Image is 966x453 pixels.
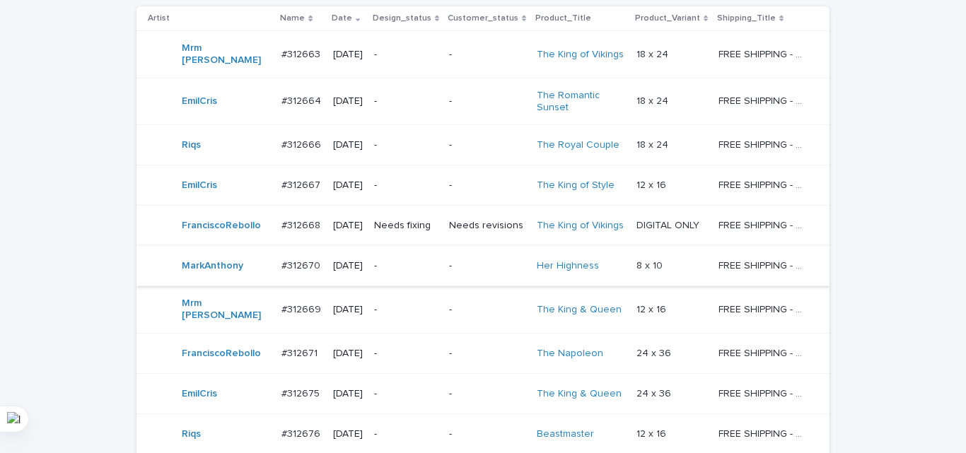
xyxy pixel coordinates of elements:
p: [DATE] [333,139,363,151]
p: - [374,49,438,61]
p: [DATE] [333,180,363,192]
p: - [449,428,525,440]
a: The King & Queen [537,388,622,400]
a: Beastmaster [537,428,594,440]
p: - [449,49,525,61]
p: #312676 [281,425,323,440]
p: FREE SHIPPING - preview in 1-2 business days, after your approval delivery will take 5-10 b.d. [718,385,810,400]
tr: FranciscoRebollo #312671#312671 [DATE]--The Napoleon 24 x 3624 x 36 FREE SHIPPING - preview in 1-... [136,333,830,373]
p: [DATE] [333,428,363,440]
p: - [374,180,438,192]
p: - [449,180,525,192]
tr: EmilCris #312664#312664 [DATE]--The Romantic Sunset 18 x 2418 x 24 FREE SHIPPING - preview in 1-2... [136,78,830,125]
tr: EmilCris #312667#312667 [DATE]--The King of Style 12 x 1612 x 16 FREE SHIPPING - preview in 1-2 b... [136,165,830,206]
p: [DATE] [333,388,363,400]
p: Customer_status [448,11,518,26]
a: The Royal Couple [537,139,619,151]
a: The Romantic Sunset [537,90,625,114]
a: Riqs [182,139,201,151]
p: - [374,260,438,272]
p: FREE SHIPPING - preview in 1-2 business days, after your approval delivery will take 5-10 b.d. [718,46,810,61]
p: - [449,388,525,400]
p: FREE SHIPPING - preview in 1-2 business days, after your approval delivery will take 5-10 b.d. [718,217,810,232]
p: 12 x 16 [636,425,669,440]
p: - [374,139,438,151]
p: 18 x 24 [636,46,671,61]
p: #312670 [281,257,323,272]
tr: EmilCris #312675#312675 [DATE]--The King & Queen 24 x 3624 x 36 FREE SHIPPING - preview in 1-2 bu... [136,373,830,413]
p: 8 x 10 [636,257,665,272]
tr: Mrm [PERSON_NAME] #312663#312663 [DATE]--The King of Vikings 18 x 2418 x 24 FREE SHIPPING - previ... [136,31,830,78]
a: MarkAnthony [182,260,243,272]
p: #312668 [281,217,323,232]
p: 18 x 24 [636,93,671,107]
p: - [374,304,438,316]
tr: Riqs #312666#312666 [DATE]--The Royal Couple 18 x 2418 x 24 FREE SHIPPING - preview in 1-2 busine... [136,125,830,165]
a: Riqs [182,428,201,440]
tr: FranciscoRebollo #312668#312668 [DATE]Needs fixingNeeds revisionsThe King of Vikings DIGITAL ONLY... [136,206,830,246]
a: EmilCris [182,180,217,192]
p: FREE SHIPPING - preview in 1-2 business days, after your approval delivery will take 5-10 b.d. [718,136,810,151]
a: The King & Queen [537,304,622,316]
p: Shipping_Title [717,11,776,26]
p: 24 x 36 [636,345,674,360]
p: - [449,304,525,316]
p: Name [280,11,305,26]
p: #312675 [281,385,322,400]
p: #312671 [281,345,320,360]
p: FREE SHIPPING - preview in 1-2 business days, after your approval delivery will take 5-10 b.d. [718,301,810,316]
a: The King of Vikings [537,220,624,232]
p: [DATE] [333,220,363,232]
p: - [374,95,438,107]
p: [DATE] [333,304,363,316]
p: - [449,95,525,107]
p: 12 x 16 [636,177,669,192]
p: #312666 [281,136,324,151]
p: - [374,388,438,400]
tr: Mrm [PERSON_NAME] #312669#312669 [DATE]--The King & Queen 12 x 1612 x 16 FREE SHIPPING - preview ... [136,286,830,334]
p: #312669 [281,301,324,316]
p: Date [332,11,352,26]
p: [DATE] [333,49,363,61]
a: EmilCris [182,95,217,107]
a: FranciscoRebollo [182,348,261,360]
p: FREE SHIPPING - preview in 1-2 business days, after your approval delivery will take 5-10 b.d. [718,257,810,272]
p: - [449,260,525,272]
a: Her Highness [537,260,599,272]
p: Needs fixing [374,220,438,232]
p: FREE SHIPPING - preview in 1-2 business days, after your approval delivery will take 5-10 b.d. [718,93,810,107]
p: Needs revisions [449,220,525,232]
a: The King of Style [537,180,615,192]
p: - [374,428,438,440]
p: - [449,348,525,360]
p: FREE SHIPPING - preview in 1-2 business days, after your approval delivery will take 5-10 b.d. [718,425,810,440]
p: 24 x 36 [636,385,674,400]
a: EmilCris [182,388,217,400]
a: FranciscoRebollo [182,220,261,232]
a: The Napoleon [537,348,603,360]
p: Product_Title [535,11,591,26]
p: [DATE] [333,348,363,360]
p: #312667 [281,177,323,192]
p: FREE SHIPPING - preview in 1-2 business days, after your approval delivery will take 5-10 b.d. [718,177,810,192]
a: The King of Vikings [537,49,624,61]
p: - [449,139,525,151]
p: Artist [148,11,170,26]
a: Mrm [PERSON_NAME] [182,298,270,322]
p: Product_Variant [635,11,700,26]
p: FREE SHIPPING - preview in 1-2 business days, after your approval delivery will take 5-10 b.d. [718,345,810,360]
p: Design_status [373,11,431,26]
p: 18 x 24 [636,136,671,151]
tr: MarkAnthony #312670#312670 [DATE]--Her Highness 8 x 108 x 10 FREE SHIPPING - preview in 1-2 busin... [136,246,830,286]
p: [DATE] [333,260,363,272]
a: Mrm [PERSON_NAME] [182,42,270,66]
p: #312664 [281,93,324,107]
p: #312663 [281,46,323,61]
p: DIGITAL ONLY [636,217,702,232]
p: [DATE] [333,95,363,107]
p: 12 x 16 [636,301,669,316]
p: - [374,348,438,360]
